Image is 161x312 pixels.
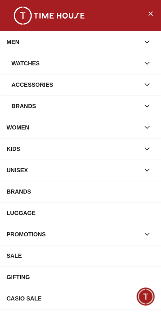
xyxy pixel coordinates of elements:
[11,77,140,92] div: Accessories
[7,141,140,156] div: KIDS
[144,7,157,20] button: Close Menu
[7,248,154,263] div: SALE
[7,184,154,199] div: BRANDS
[7,227,140,242] div: PROMOTIONS
[137,288,155,306] div: Chat Widget
[7,163,140,178] div: UNISEX
[11,56,140,71] div: Watches
[11,99,140,113] div: Brands
[7,270,154,284] div: GIFTING
[7,291,154,306] div: CASIO SALE
[7,206,154,220] div: LUGGAGE
[7,120,140,135] div: WOMEN
[8,7,90,25] img: ...
[7,35,140,49] div: MEN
